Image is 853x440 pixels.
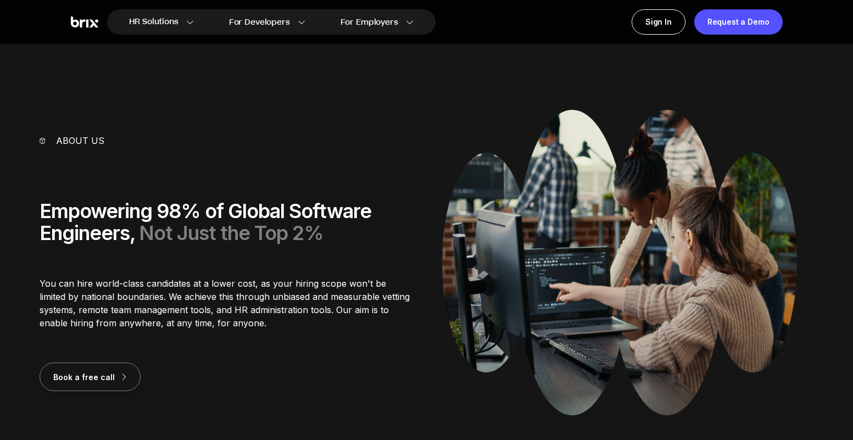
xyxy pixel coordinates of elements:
a: Sign In [632,9,685,35]
img: Brix Logo [71,16,98,28]
span: HR Solutions [129,13,179,31]
a: Book a free call [40,371,141,382]
p: About us [56,134,104,147]
a: Request a Demo [694,9,783,35]
span: For Developers [229,16,290,28]
button: Book a free call [40,363,141,391]
span: Not Just the Top 2% [139,221,324,245]
p: You can hire world-class candidates at a lower cost, as your hiring scope won't be limited by nat... [40,277,411,330]
span: For Employers [341,16,398,28]
img: vector [40,137,45,143]
img: About Us [442,110,797,415]
div: Empowering 98% of Global Software Engineers, [40,200,411,244]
